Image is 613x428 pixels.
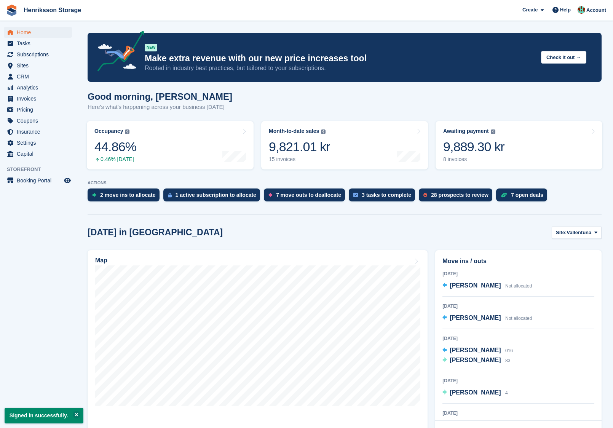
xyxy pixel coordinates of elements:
p: Make extra revenue with our new price increases tool [145,53,535,64]
div: [DATE] [442,377,594,384]
a: Preview store [63,176,72,185]
a: Henriksson Storage [21,4,84,16]
span: 4 [505,390,508,396]
img: active_subscription_to_allocate_icon-d502201f5373d7db506a760aba3b589e785aa758c864c3986d89f69b8ff3... [168,193,172,198]
span: [PERSON_NAME] [450,347,501,353]
a: Month-to-date sales 9,821.01 kr 15 invoices [261,121,428,169]
img: move_outs_to_deallocate_icon-f764333ba52eb49d3ac5e1228854f67142a1ed5810a6f6cc68b1a99e826820c5.svg [268,193,272,197]
a: [PERSON_NAME] Not allocated [442,281,532,291]
span: Pricing [17,104,62,115]
span: Tasks [17,38,62,49]
button: Check it out → [541,51,586,64]
a: menu [4,137,72,148]
span: CRM [17,71,62,82]
span: [PERSON_NAME] [450,282,501,289]
div: Awaiting payment [443,128,489,134]
span: Capital [17,149,62,159]
p: Rooted in industry best practices, but tailored to your subscriptions. [145,64,535,72]
span: Account [586,6,606,14]
h2: Move ins / outs [442,257,594,266]
img: icon-info-grey-7440780725fd019a000dd9b08b2336e03edf1995a4989e88bcd33f0948082b44.svg [125,129,129,134]
p: ACTIONS [88,180,602,185]
span: Help [560,6,571,14]
span: Invoices [17,93,62,104]
img: stora-icon-8386f47178a22dfd0bd8f6a31ec36ba5ce8667c1dd55bd0f319d3a0aa187defe.svg [6,5,18,16]
div: 7 move outs to deallocate [276,192,341,198]
img: icon-info-grey-7440780725fd019a000dd9b08b2336e03edf1995a4989e88bcd33f0948082b44.svg [491,129,495,134]
span: [PERSON_NAME] [450,315,501,321]
a: 7 open deals [496,188,551,205]
div: Occupancy [94,128,123,134]
div: NEW [145,44,157,51]
span: Insurance [17,126,62,137]
div: [DATE] [442,270,594,277]
a: [PERSON_NAME] Not allocated [442,313,532,323]
a: menu [4,49,72,60]
a: Awaiting payment 9,889.30 kr 8 invoices [436,121,602,169]
span: Settings [17,137,62,148]
span: Not allocated [505,283,532,289]
img: Isak Martinelle [578,6,585,14]
div: 1 active subscription to allocate [176,192,256,198]
button: Site: Vallentuna [552,226,602,239]
img: task-75834270c22a3079a89374b754ae025e5fb1db73e45f91037f5363f120a921f8.svg [353,193,358,197]
h1: Good morning, [PERSON_NAME] [88,91,232,102]
span: [PERSON_NAME] [450,389,501,396]
a: menu [4,60,72,71]
a: menu [4,149,72,159]
a: menu [4,115,72,126]
a: [PERSON_NAME] 83 [442,356,510,366]
div: 2 move ins to allocate [100,192,156,198]
div: 15 invoices [269,156,330,163]
a: 1 active subscription to allocate [163,188,264,205]
span: Storefront [7,166,76,173]
div: Month-to-date sales [269,128,319,134]
img: deal-1b604bf984904fb50ccaf53a9ad4b4a5d6e5aea283cecdc64d6e3604feb123c2.svg [501,192,507,198]
h2: Map [95,257,107,264]
a: menu [4,93,72,104]
span: Sites [17,60,62,71]
div: 7 open deals [511,192,543,198]
a: 7 move outs to deallocate [264,188,349,205]
div: 0.46% [DATE] [94,156,136,163]
div: [DATE] [442,335,594,342]
a: Occupancy 44.86% 0.46% [DATE] [87,121,254,169]
a: [PERSON_NAME] 016 [442,346,513,356]
span: Booking Portal [17,175,62,186]
span: [PERSON_NAME] [450,357,501,363]
a: menu [4,38,72,49]
span: Not allocated [505,316,532,321]
a: menu [4,126,72,137]
h2: [DATE] in [GEOGRAPHIC_DATA] [88,227,223,238]
div: [DATE] [442,303,594,310]
a: 28 prospects to review [419,188,496,205]
img: icon-info-grey-7440780725fd019a000dd9b08b2336e03edf1995a4989e88bcd33f0948082b44.svg [321,129,326,134]
div: 9,889.30 kr [443,139,504,155]
div: 3 tasks to complete [362,192,411,198]
span: Vallentuna [567,229,591,236]
span: 016 [505,348,513,353]
span: Analytics [17,82,62,93]
span: Coupons [17,115,62,126]
span: Subscriptions [17,49,62,60]
img: prospect-51fa495bee0391a8d652442698ab0144808aea92771e9ea1ae160a38d050c398.svg [423,193,427,197]
span: Home [17,27,62,38]
a: menu [4,175,72,186]
span: 83 [505,358,510,363]
p: Here's what's happening across your business [DATE] [88,103,232,112]
a: menu [4,104,72,115]
div: 44.86% [94,139,136,155]
a: menu [4,27,72,38]
div: 9,821.01 kr [269,139,330,155]
span: Create [522,6,538,14]
a: menu [4,82,72,93]
img: price-adjustments-announcement-icon-8257ccfd72463d97f412b2fc003d46551f7dbcb40ab6d574587a9cd5c0d94... [91,31,144,74]
a: [PERSON_NAME] 4 [442,388,508,398]
a: 3 tasks to complete [349,188,419,205]
img: move_ins_to_allocate_icon-fdf77a2bb77ea45bf5b3d319d69a93e2d87916cf1d5bf7949dd705db3b84f3ca.svg [92,193,96,197]
div: 28 prospects to review [431,192,488,198]
a: 2 move ins to allocate [88,188,163,205]
span: Site: [556,229,567,236]
div: [DATE] [442,410,594,417]
p: Signed in successfully. [5,408,83,423]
